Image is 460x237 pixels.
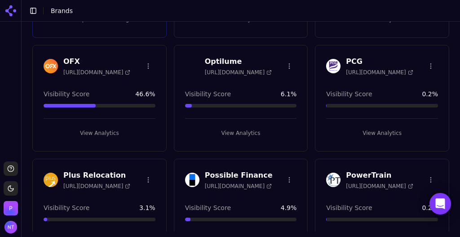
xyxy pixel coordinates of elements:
[429,193,451,215] div: Open Intercom Messenger
[4,221,17,233] button: Open user button
[422,203,438,212] span: 0.2 %
[205,69,272,76] span: [URL][DOMAIN_NAME]
[4,201,18,215] img: Perrill
[51,7,73,14] span: Brands
[326,203,372,212] span: Visibility Score
[44,126,155,140] button: View Analytics
[44,59,58,73] img: OFX
[346,56,413,67] h3: PCG
[281,203,297,212] span: 4.9 %
[205,56,272,67] h3: Optilume
[185,89,231,98] span: Visibility Score
[185,173,199,187] img: Possible Finance
[205,170,273,181] h3: Possible Finance
[326,89,372,98] span: Visibility Score
[346,170,413,181] h3: PowerTrain
[63,183,130,190] span: [URL][DOMAIN_NAME]
[44,173,58,187] img: Plus Relocation
[44,89,89,98] span: Visibility Score
[63,170,130,181] h3: Plus Relocation
[326,59,341,73] img: PCG
[4,201,18,215] button: Open organization switcher
[346,183,413,190] span: [URL][DOMAIN_NAME]
[4,221,17,233] img: Nate Tower
[135,89,155,98] span: 46.6 %
[139,203,155,212] span: 3.1 %
[205,183,272,190] span: [URL][DOMAIN_NAME]
[63,69,130,76] span: [URL][DOMAIN_NAME]
[185,203,231,212] span: Visibility Score
[185,126,297,140] button: View Analytics
[422,89,438,98] span: 0.2 %
[346,69,413,76] span: [URL][DOMAIN_NAME]
[185,59,199,73] img: Optilume
[63,56,130,67] h3: OFX
[281,89,297,98] span: 6.1 %
[326,126,438,140] button: View Analytics
[326,173,341,187] img: PowerTrain
[51,6,435,15] nav: breadcrumb
[44,203,89,212] span: Visibility Score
